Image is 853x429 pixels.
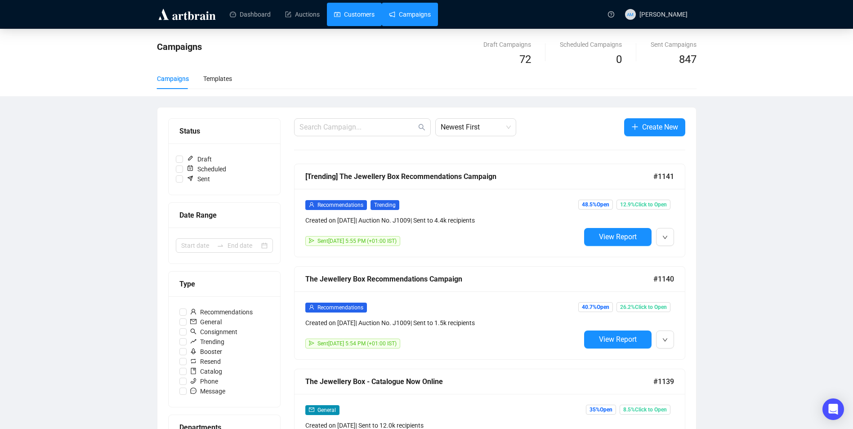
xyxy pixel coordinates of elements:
[616,302,670,312] span: 26.2% Click to Open
[418,124,425,131] span: search
[653,376,674,387] span: #1139
[662,337,668,343] span: down
[190,348,197,354] span: rocket
[578,200,613,210] span: 48.5% Open
[662,235,668,240] span: down
[294,266,685,360] a: The Jewellery Box Recommendations Campaign#1140userRecommendationsCreated on [DATE]| Auction No. ...
[309,304,314,310] span: user
[586,405,616,415] span: 35% Open
[317,304,363,311] span: Recommendations
[305,318,581,328] div: Created on [DATE] | Auction No. J1009 | Sent to 1.5k recipients
[620,405,670,415] span: 8.5% Click to Open
[187,366,226,376] span: Catalog
[190,388,197,394] span: message
[179,210,269,221] div: Date Range
[309,340,314,346] span: send
[190,378,197,384] span: phone
[187,327,241,337] span: Consignment
[305,215,581,225] div: Created on [DATE] | Auction No. J1009 | Sent to 4.4k recipients
[230,3,271,26] a: Dashboard
[616,200,670,210] span: 12.9% Click to Open
[285,3,320,26] a: Auctions
[560,40,622,49] div: Scheduled Campaigns
[599,335,637,344] span: View Report
[624,118,685,136] button: Create New
[228,241,259,250] input: End date
[653,171,674,182] span: #1141
[309,202,314,207] span: user
[179,125,269,137] div: Status
[183,154,215,164] span: Draft
[203,74,232,84] div: Templates
[599,232,637,241] span: View Report
[187,347,226,357] span: Booster
[183,174,214,184] span: Sent
[217,242,224,249] span: to
[305,376,653,387] div: The Jewellery Box - Catalogue Now Online
[309,238,314,243] span: send
[179,278,269,290] div: Type
[317,407,336,413] span: General
[317,340,397,347] span: Sent [DATE] 5:54 PM (+01:00 IST)
[157,41,202,52] span: Campaigns
[651,40,697,49] div: Sent Campaigns
[389,3,431,26] a: Campaigns
[608,11,614,18] span: question-circle
[187,337,228,347] span: Trending
[371,200,399,210] span: Trending
[157,7,217,22] img: logo
[187,386,229,396] span: Message
[157,74,189,84] div: Campaigns
[653,273,674,285] span: #1140
[187,376,222,386] span: Phone
[584,331,652,349] button: View Report
[187,307,256,317] span: Recommendations
[305,273,653,285] div: The Jewellery Box Recommendations Campaign
[639,11,688,18] span: [PERSON_NAME]
[334,3,375,26] a: Customers
[299,122,416,133] input: Search Campaign...
[578,302,613,312] span: 40.7% Open
[217,242,224,249] span: swap-right
[822,398,844,420] div: Open Intercom Messenger
[631,123,639,130] span: plus
[190,358,197,364] span: retweet
[616,53,622,66] span: 0
[305,171,653,182] div: [Trending] The Jewellery Box Recommendations Campaign
[627,10,634,18] span: AM
[584,228,652,246] button: View Report
[190,368,197,374] span: book
[309,407,314,412] span: mail
[642,121,678,133] span: Create New
[294,164,685,257] a: [Trending] The Jewellery Box Recommendations Campaign#1141userRecommendationsTrendingCreated on [...
[190,318,197,325] span: mail
[190,328,197,335] span: search
[679,53,697,66] span: 847
[187,357,224,366] span: Resend
[519,53,531,66] span: 72
[190,308,197,315] span: user
[483,40,531,49] div: Draft Campaigns
[317,202,363,208] span: Recommendations
[190,338,197,344] span: rise
[187,317,225,327] span: General
[317,238,397,244] span: Sent [DATE] 5:55 PM (+01:00 IST)
[183,164,230,174] span: Scheduled
[181,241,213,250] input: Start date
[441,119,511,136] span: Newest First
